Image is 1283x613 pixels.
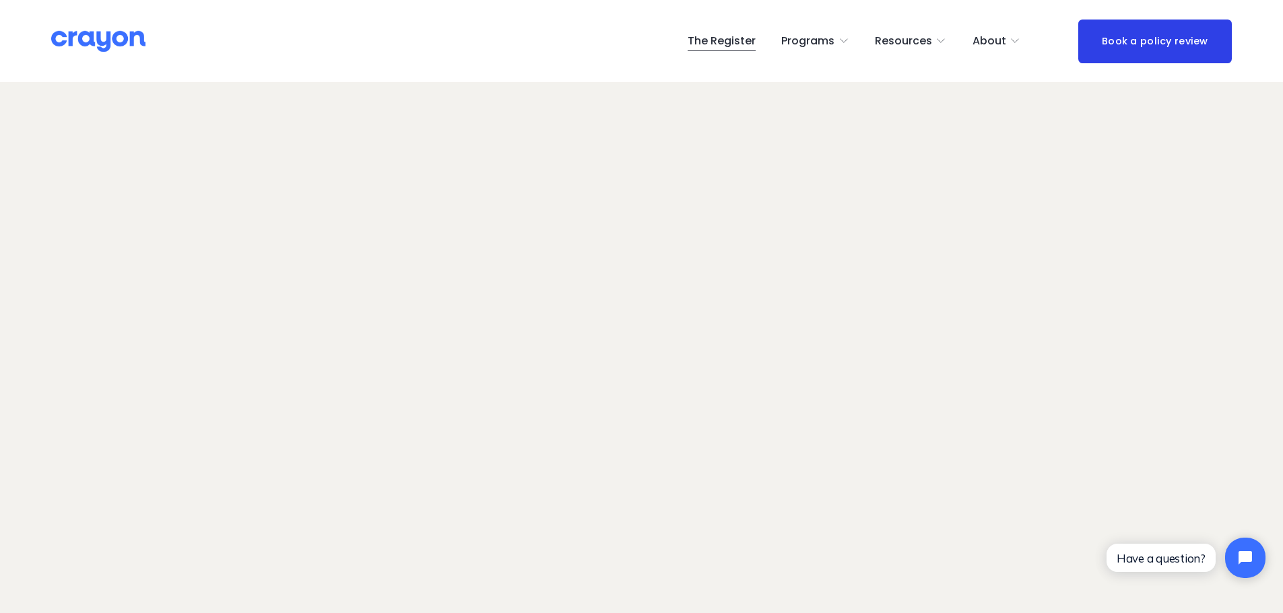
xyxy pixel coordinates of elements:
a: folder dropdown [781,30,849,52]
iframe: Tidio Chat [1095,526,1277,589]
span: About [973,32,1006,51]
span: Programs [781,32,834,51]
a: Book a policy review [1078,20,1232,63]
img: Crayon [51,30,145,53]
span: Resources [875,32,932,51]
a: folder dropdown [875,30,947,52]
a: The Register [688,30,756,52]
a: folder dropdown [973,30,1021,52]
